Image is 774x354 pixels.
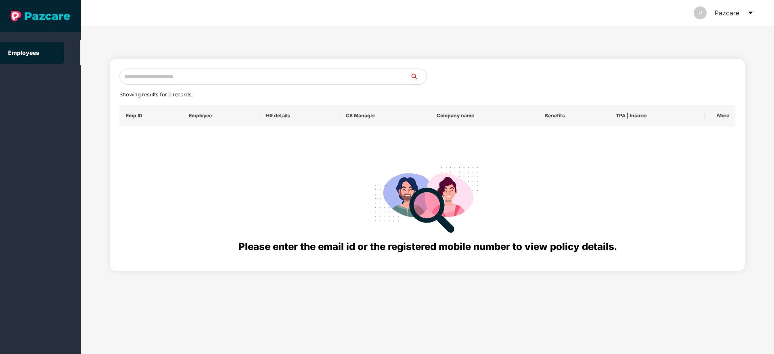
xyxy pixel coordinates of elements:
[609,105,705,127] th: TPA | Insurer
[369,157,485,239] img: svg+xml;base64,PHN2ZyB4bWxucz0iaHR0cDovL3d3dy53My5vcmcvMjAwMC9zdmciIHdpZHRoPSIyODgiIGhlaWdodD0iMj...
[119,105,183,127] th: Emp ID
[339,105,430,127] th: CS Manager
[238,241,617,252] span: Please enter the email id or the registered mobile number to view policy details.
[705,105,735,127] th: More
[410,73,427,80] span: search
[119,92,193,98] span: Showing results for 0 records.
[747,10,754,16] span: caret-down
[182,105,259,127] th: Employee
[410,69,427,85] button: search
[8,49,39,56] a: Employees
[699,6,702,19] span: P
[430,105,538,127] th: Company name
[538,105,609,127] th: Benefits
[259,105,339,127] th: HR details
